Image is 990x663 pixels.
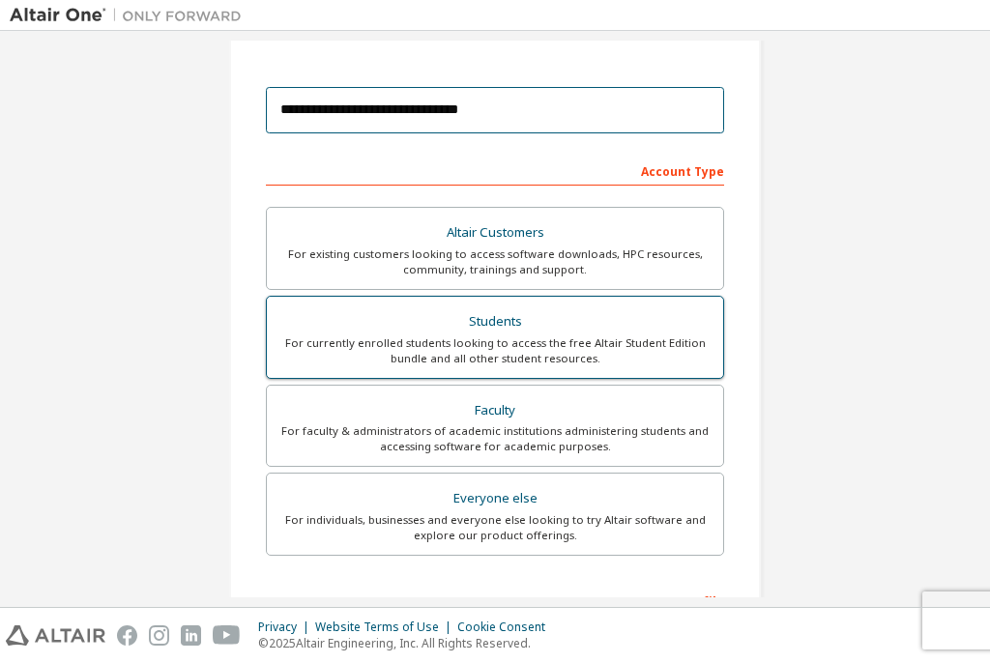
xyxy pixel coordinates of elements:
[278,485,712,512] div: Everyone else
[10,6,251,25] img: Altair One
[278,423,712,454] div: For faculty & administrators of academic institutions administering students and accessing softwa...
[278,246,712,277] div: For existing customers looking to access software downloads, HPC resources, community, trainings ...
[117,625,137,646] img: facebook.svg
[6,625,105,646] img: altair_logo.svg
[457,620,557,635] div: Cookie Consent
[266,155,724,186] div: Account Type
[278,308,712,335] div: Students
[278,512,712,543] div: For individuals, businesses and everyone else looking to try Altair software and explore our prod...
[315,620,457,635] div: Website Terms of Use
[278,397,712,424] div: Faculty
[149,625,169,646] img: instagram.svg
[278,335,712,366] div: For currently enrolled students looking to access the free Altair Student Edition bundle and all ...
[213,625,241,646] img: youtube.svg
[266,585,724,616] div: Your Profile
[278,219,712,246] div: Altair Customers
[258,635,557,651] p: © 2025 Altair Engineering, Inc. All Rights Reserved.
[258,620,315,635] div: Privacy
[181,625,201,646] img: linkedin.svg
